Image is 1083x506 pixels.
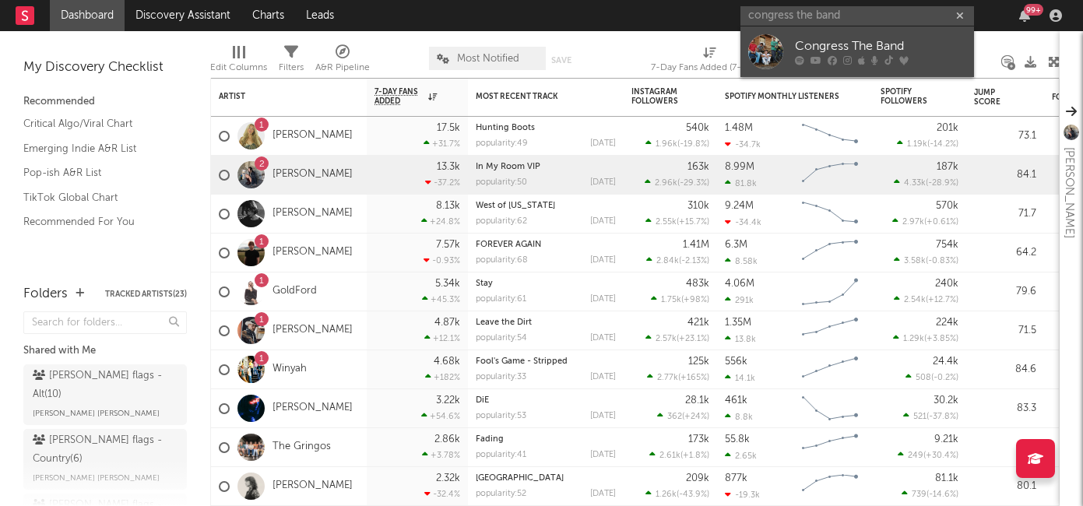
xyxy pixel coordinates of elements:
svg: Chart title [795,272,865,311]
div: 125k [688,357,709,367]
a: Winyah [273,363,307,376]
div: ( ) [645,177,709,188]
div: 877k [725,473,747,483]
span: 521 [913,413,927,421]
div: Edit Columns [210,39,267,84]
span: 2.77k [657,374,678,382]
a: West of [US_STATE] [476,202,555,210]
div: popularity: 54 [476,334,527,343]
svg: Chart title [795,350,865,389]
div: 1.48M [725,123,753,133]
div: ( ) [905,372,958,382]
div: Most Recent Track [476,92,592,101]
span: -19.8 % [680,140,707,149]
div: [DATE] [590,490,616,498]
div: popularity: 50 [476,178,527,187]
input: Search for artists [740,6,974,26]
a: [PERSON_NAME] [273,246,353,259]
svg: Chart title [795,389,865,428]
div: popularity: 41 [476,451,526,459]
div: West of Ohio [476,202,616,210]
div: +24.8 % [421,216,460,227]
div: Leave the Dirt [476,318,616,327]
div: 2.32k [436,473,460,483]
div: ( ) [892,216,958,227]
div: 240k [935,279,958,289]
a: [PERSON_NAME] [273,402,353,415]
span: -14.2 % [930,140,956,149]
svg: Chart title [795,467,865,506]
span: 1.96k [656,140,677,149]
div: 5.34k [435,279,460,289]
div: ( ) [897,139,958,149]
div: +12.1 % [424,333,460,343]
div: 55.8k [725,434,750,445]
a: FOREVER AGAIN [476,241,541,249]
span: +12.7 % [928,296,956,304]
span: +98 % [684,296,707,304]
div: 71.5 [974,322,1036,340]
a: Emerging Indie A&R List [23,140,171,157]
div: ( ) [645,333,709,343]
div: ( ) [902,489,958,499]
div: ( ) [903,411,958,421]
div: [PERSON_NAME] flags - Alt ( 10 ) [33,367,174,404]
span: +0.61 % [927,218,956,227]
a: Recommended For You [23,213,171,230]
a: [PERSON_NAME] flags - Alt(10)[PERSON_NAME] [PERSON_NAME] [23,364,187,425]
a: Critical Algo/Viral Chart [23,115,171,132]
span: -0.83 % [928,257,956,265]
a: [PERSON_NAME] [273,129,353,142]
div: ( ) [898,450,958,460]
span: [PERSON_NAME] [PERSON_NAME] [33,404,160,423]
div: A&R Pipeline [315,39,370,84]
div: 163k [687,162,709,172]
div: [PERSON_NAME] [1060,147,1078,238]
span: 1.19k [907,140,927,149]
div: ( ) [894,255,958,265]
span: -29.3 % [680,179,707,188]
a: Stay [476,279,493,288]
a: Congress The Band [740,26,974,77]
div: popularity: 52 [476,490,526,498]
div: +182 % [425,372,460,382]
div: In My Room VIP [476,163,616,171]
div: +31.7 % [424,139,460,149]
a: Pop-ish A&R List [23,164,171,181]
span: 2.96k [655,179,677,188]
a: Hunting Boots [476,124,535,132]
div: [DATE] [590,412,616,420]
span: Most Notified [457,54,519,64]
div: 4.68k [434,357,460,367]
span: +1.8 % [683,452,707,460]
div: 540k [686,123,709,133]
div: 291k [725,295,754,305]
div: 13.3k [437,162,460,172]
div: Congress The Band [795,37,966,56]
div: 13.8k [725,334,756,344]
div: 79.6 [974,283,1036,301]
svg: Chart title [795,195,865,234]
a: The Gringos [273,441,331,454]
span: +3.85 % [927,335,956,343]
div: 99 + [1024,4,1043,16]
div: ( ) [645,139,709,149]
div: Jump Score [974,88,1013,107]
div: 187k [937,162,958,172]
span: +23.1 % [679,335,707,343]
div: 84.7 [974,438,1036,457]
div: Filters [279,39,304,84]
button: Save [551,56,571,65]
span: 4.33k [904,179,926,188]
span: 249 [908,452,923,460]
svg: Chart title [795,156,865,195]
div: 3.22k [436,395,460,406]
div: popularity: 68 [476,256,528,265]
div: 310k [687,201,709,211]
div: [DATE] [590,178,616,187]
div: ( ) [646,255,709,265]
div: Fool's Game - Stripped [476,357,616,366]
span: 2.57k [656,335,677,343]
div: 71.7 [974,205,1036,223]
span: 2.97k [902,218,924,227]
